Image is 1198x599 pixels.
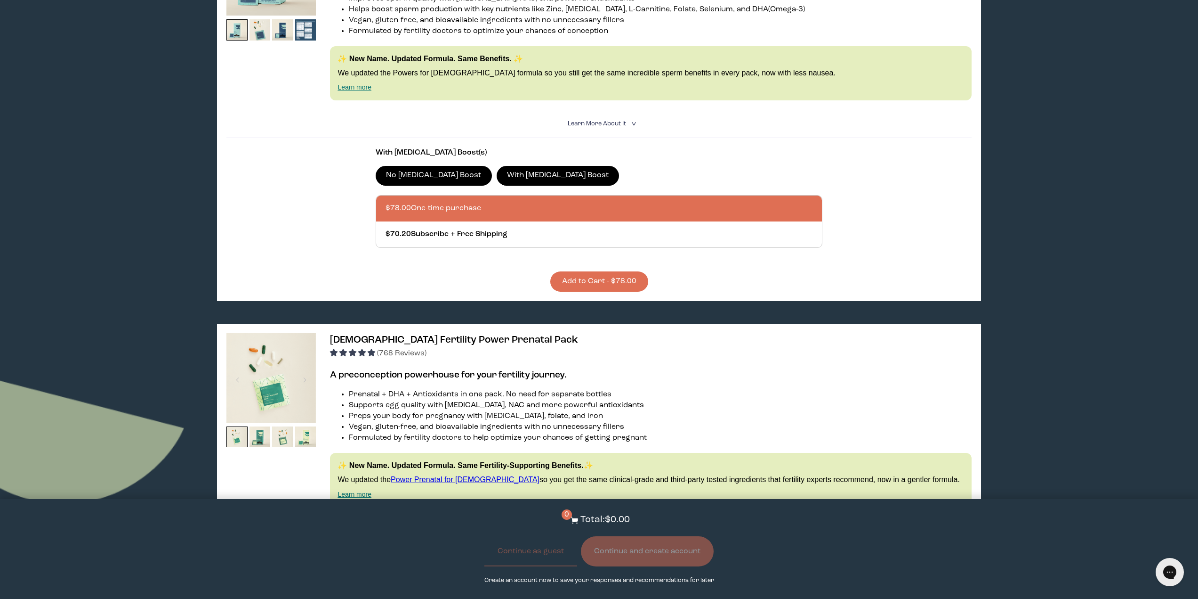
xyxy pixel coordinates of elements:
img: thumbnail image [249,427,271,448]
summary: Learn More About it < [568,119,631,128]
p: Create an account now to save your responses and recommendations for later [484,576,714,585]
button: Add to Cart - $78.00 [550,271,648,292]
button: Continue and create account [581,536,714,566]
li: Helps boost sperm production with key nutrients like Zinc, [MEDICAL_DATA], L-Carnitine, Folate, S... [349,4,971,15]
label: With [MEDICAL_DATA] Boost [497,166,619,186]
li: Prenatal + DHA + Antioxidants in one pack. No need for separate bottles [349,389,971,400]
img: thumbnail image [226,333,316,423]
p: We updated the Powers for [DEMOGRAPHIC_DATA] formula so you still get the same incredible sperm b... [338,68,964,78]
i: < [628,121,637,126]
strong: A preconception powerhouse for your fertility journey. [330,370,567,380]
a: Power Prenatal for [DEMOGRAPHIC_DATA] [391,476,539,484]
span: 4.95 stars [330,350,377,357]
iframe: Gorgias live chat messenger [1151,555,1189,590]
img: thumbnail image [295,19,316,41]
label: No [MEDICAL_DATA] Boost [376,166,492,186]
span: [DEMOGRAPHIC_DATA] Fertility Power Prenatal Pack [330,335,578,345]
img: thumbnail image [249,19,271,41]
li: Vegan, gluten-free, and bioavailable ingredients with no unnecessary fillers [349,15,971,26]
img: thumbnail image [226,19,248,41]
p: We updated the so you get the same clinical-grade and third-party tested ingredients that fertili... [338,475,964,485]
li: Formulated by fertility doctors to help optimize your chances of getting pregnant [349,433,971,443]
span: (768 Reviews) [377,350,426,357]
li: Formulated by fertility doctors to optimize your chances of conception [349,26,971,37]
strong: ✨ New Name. Updated Formula. Same Fertility-Supporting Benefits.✨ [338,461,593,469]
li: Vegan, gluten-free, and bioavailable ingredients with no unnecessary fillers [349,422,971,433]
li: Supports egg quality with [MEDICAL_DATA], NAC and more powerful antioxidants [349,400,971,411]
img: thumbnail image [295,427,316,448]
span: 0 [562,509,572,520]
img: thumbnail image [226,427,248,448]
button: Continue as guest [484,536,577,566]
img: thumbnail image [272,19,293,41]
a: Learn more [338,83,371,91]
a: Learn more [338,491,371,498]
li: Preps your body for pregnancy with [MEDICAL_DATA], folate, and iron [349,411,971,422]
p: With [MEDICAL_DATA] Boost(s) [376,148,822,158]
p: Total: $0.00 [580,513,630,527]
span: Learn More About it [568,121,626,127]
strong: ✨ New Name. Updated Formula. Same Benefits. ✨ [338,55,523,63]
img: thumbnail image [272,427,293,448]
